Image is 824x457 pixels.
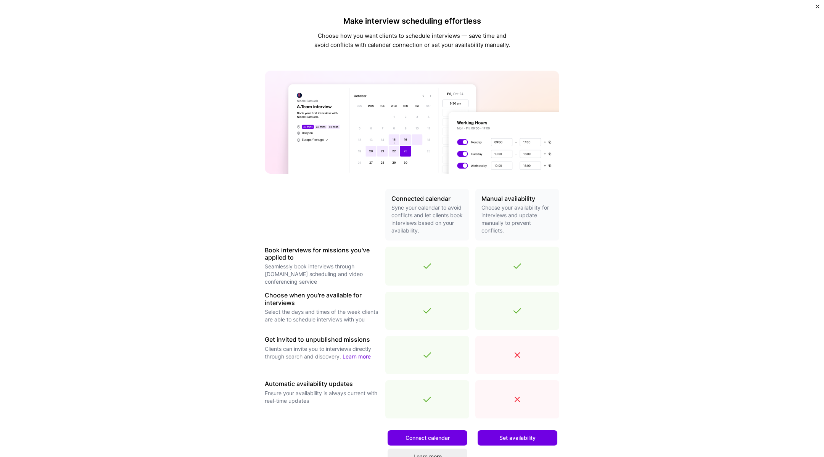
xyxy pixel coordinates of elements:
h4: Make interview scheduling effortless [313,16,511,26]
span: Connect calendar [406,434,450,442]
p: Choose your availability for interviews and update manually to prevent conflicts. [481,204,553,234]
h3: Choose when you're available for interviews [265,292,379,306]
p: Choose how you want clients to schedule interviews — save time and avoid conflicts with calendar ... [313,31,511,50]
p: Ensure your availability is always current with real-time updates [265,389,379,405]
p: Seamlessly book interviews through [DOMAIN_NAME] scheduling and video conferencing service [265,263,379,286]
p: Select the days and times of the week clients are able to schedule interviews with you [265,308,379,323]
p: Sync your calendar to avoid conflicts and let clients book interviews based on your availability. [391,204,463,234]
p: Clients can invite you to interviews directly through search and discovery. [265,345,379,360]
button: Set availability [478,430,557,446]
h3: Get invited to unpublished missions [265,336,379,343]
h3: Manual availability [481,195,553,202]
button: Close [816,5,819,13]
a: Learn more [343,353,371,360]
button: Connect calendar [388,430,467,446]
h3: Book interviews for missions you've applied to [265,247,379,261]
img: A.Team calendar banner [265,71,559,174]
h3: Connected calendar [391,195,463,202]
h3: Automatic availability updates [265,380,379,388]
span: Set availability [499,434,536,442]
